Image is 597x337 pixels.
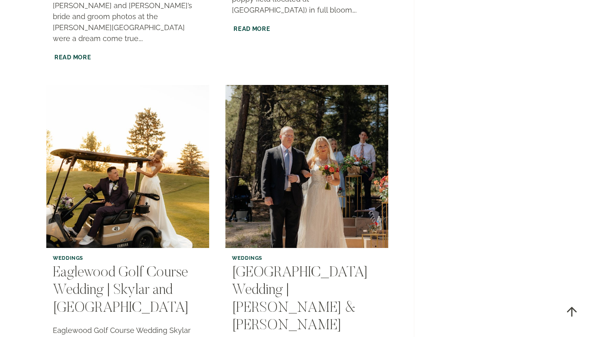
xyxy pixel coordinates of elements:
a: Eaglewood Golf Course Wedding | Skylar and [GEOGRAPHIC_DATA] [53,266,189,315]
img: bride and groom riding a golf cart [46,85,209,248]
a: Read More [53,52,93,62]
a: Weddings [232,255,262,261]
a: Weddings [53,255,83,261]
a: Eaglewood Golf Course Wedding | Skylar and Stockton [46,85,209,248]
img: Pine Valley Amphitheater Wedding | Madison & Logan [225,85,388,248]
a: Read More [232,24,272,34]
a: Scroll to top [558,298,585,325]
a: [GEOGRAPHIC_DATA] Wedding | [PERSON_NAME] & [PERSON_NAME] [232,266,368,333]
